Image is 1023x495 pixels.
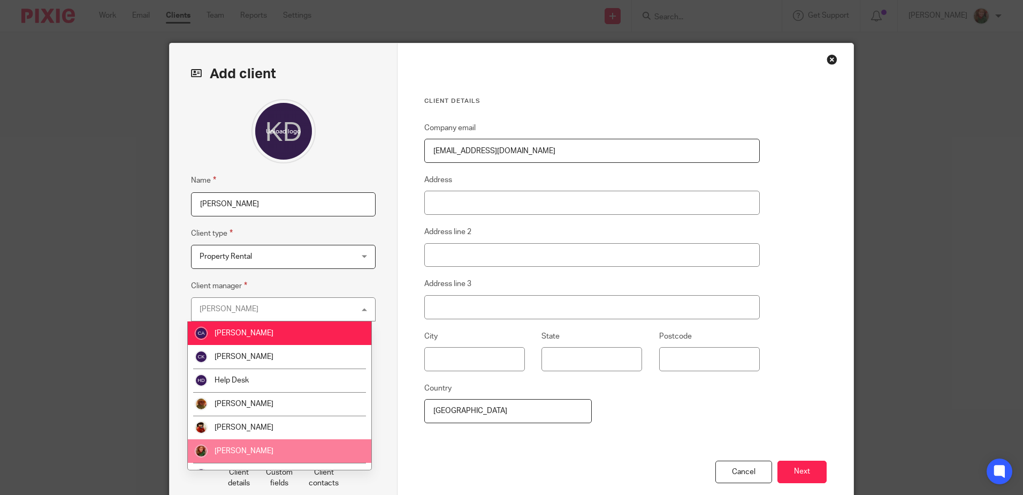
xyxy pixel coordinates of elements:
[195,327,208,340] img: svg%3E
[195,374,208,387] img: svg%3E
[215,424,273,431] span: [PERSON_NAME]
[195,397,208,410] img: pic.jpg
[827,54,837,65] div: Close this dialog window
[191,280,247,292] label: Client manager
[215,447,273,455] span: [PERSON_NAME]
[424,123,476,133] label: Company email
[659,331,692,342] label: Postcode
[191,174,216,186] label: Name
[215,377,249,384] span: Help Desk
[777,461,827,484] button: Next
[215,329,273,337] span: [PERSON_NAME]
[266,467,293,489] p: Custom fields
[424,279,471,289] label: Address line 3
[191,227,233,239] label: Client type
[541,331,560,342] label: State
[195,468,208,481] img: svg%3E
[424,227,471,237] label: Address line 2
[424,383,452,394] label: Country
[215,400,273,408] span: [PERSON_NAME]
[424,331,438,342] label: City
[191,65,376,83] h2: Add client
[228,467,250,489] p: Client details
[424,97,760,106] h3: Client details
[195,350,208,363] img: svg%3E
[195,421,208,434] img: Phil%20Baby%20pictures%20(3).JPG
[424,175,452,185] label: Address
[715,461,772,484] div: Cancel
[195,445,208,457] img: sallycropped.JPG
[215,353,273,361] span: [PERSON_NAME]
[200,253,252,260] span: Property Rental
[309,467,339,489] p: Client contacts
[200,305,258,313] div: [PERSON_NAME]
